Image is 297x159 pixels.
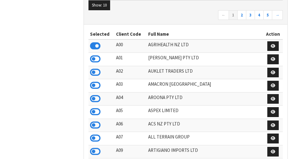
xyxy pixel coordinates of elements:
[114,39,147,53] td: A00
[229,10,238,20] a: 1
[88,0,110,10] button: Show: 10
[88,10,283,21] nav: Page navigation
[114,106,147,119] td: A05
[147,145,263,158] td: ARTIGIANO IMPORTS LTD
[147,92,263,106] td: AROONA PTY LTD
[114,79,147,93] td: A03
[218,10,229,20] a: ←
[147,106,263,119] td: ASPEX LIMITED
[147,132,263,145] td: ALL TERRAIN GROUP
[255,10,264,20] a: 4
[114,29,147,39] th: Client Code
[272,10,283,20] a: →
[114,145,147,158] td: A09
[114,53,147,66] td: A01
[147,119,263,132] td: ACS NZ PTY LTD
[114,66,147,79] td: A02
[147,39,263,53] td: AGRIHEALTH NZ LTD
[237,10,246,20] a: 2
[147,66,263,79] td: AUKLET TRADERS LTD
[147,53,263,66] td: [PERSON_NAME] PTY LTD
[263,10,272,20] a: 5
[263,29,283,39] th: Action
[114,132,147,145] td: A07
[114,119,147,132] td: A06
[246,10,255,20] a: 3
[114,92,147,106] td: A04
[147,29,263,39] th: Full Name
[88,29,114,39] th: Selected
[147,79,263,93] td: AMACRON [GEOGRAPHIC_DATA]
